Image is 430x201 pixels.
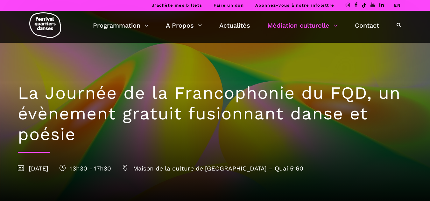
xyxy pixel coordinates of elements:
a: Faire un don [214,3,244,8]
span: [DATE] [18,165,48,172]
a: Abonnez-vous à notre infolettre [255,3,334,8]
span: 13h30 - 17h30 [60,165,111,172]
span: Maison de la culture de [GEOGRAPHIC_DATA] – Quai 5160 [122,165,303,172]
h1: La Journée de la Francophonie du FQD, un évènement gratuit fusionnant danse et poésie [18,83,412,144]
a: Programmation [93,20,149,31]
a: J’achète mes billets [152,3,202,8]
a: A Propos [166,20,202,31]
img: logo-fqd-med [29,12,61,38]
a: Contact [355,20,379,31]
a: Actualités [219,20,250,31]
a: Médiation culturelle [267,20,338,31]
a: EN [394,3,401,8]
